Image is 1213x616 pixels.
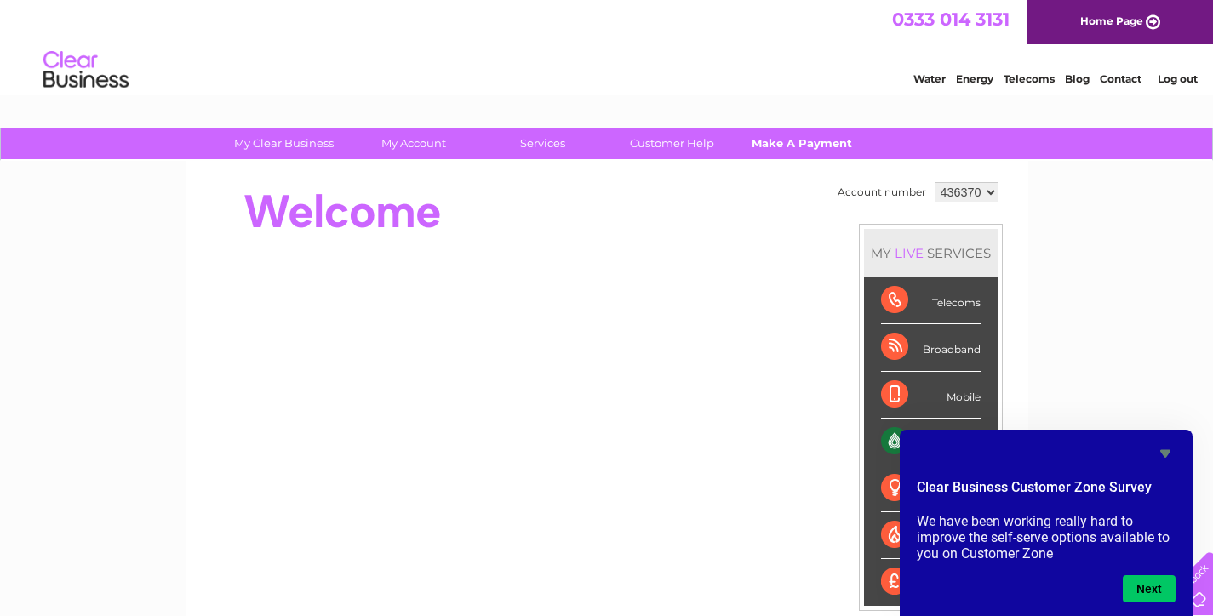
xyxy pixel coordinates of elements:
div: Payments [881,559,981,605]
a: Services [472,128,613,159]
a: Energy [956,72,993,85]
div: Broadband [881,324,981,371]
a: 0333 014 3131 [892,9,1010,30]
a: Water [913,72,946,85]
a: My Clear Business [214,128,354,159]
button: Next question [1123,575,1176,602]
a: Customer Help [602,128,742,159]
a: Telecoms [1004,72,1055,85]
a: Contact [1100,72,1141,85]
div: Water [881,419,981,465]
p: We have been working really hard to improve the self-serve options available to you on Customer Zone [917,513,1176,562]
div: Clear Business is a trading name of Verastar Limited (registered in [GEOGRAPHIC_DATA] No. 3667643... [205,9,1010,83]
div: Electricity [881,465,981,512]
div: Clear Business Customer Zone Survey [917,443,1176,602]
a: Make A Payment [731,128,872,159]
a: Blog [1065,72,1090,85]
div: LIVE [891,245,927,261]
img: logo.png [43,44,129,96]
div: Telecoms [881,277,981,324]
div: Mobile [881,372,981,419]
div: MY SERVICES [864,229,998,277]
a: Log out [1158,72,1198,85]
a: My Account [343,128,483,159]
button: Hide survey [1155,443,1176,464]
td: Account number [833,178,930,207]
div: Gas [881,512,981,559]
h2: Clear Business Customer Zone Survey [917,477,1176,506]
